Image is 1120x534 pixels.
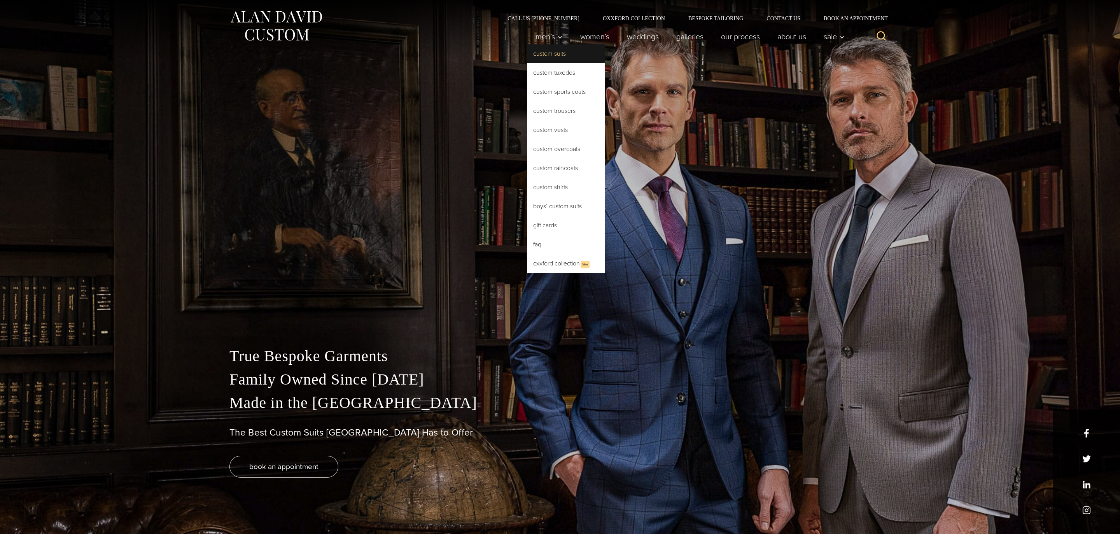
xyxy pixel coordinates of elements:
a: Call Us [PHONE_NUMBER] [496,16,591,21]
a: Custom Shirts [527,178,605,197]
span: Help [18,5,34,12]
p: True Bespoke Garments Family Owned Since [DATE] Made in the [GEOGRAPHIC_DATA] [229,344,891,415]
a: weddings [618,29,668,44]
a: Custom Trousers [527,102,605,120]
a: book an appointment [229,456,338,478]
a: x/twitter [1082,455,1091,463]
a: Custom Overcoats [527,140,605,158]
a: facebook [1082,429,1091,437]
h1: The Best Custom Suits [GEOGRAPHIC_DATA] Has to Offer [229,427,891,438]
a: FAQ [527,235,605,254]
a: Our Process [712,29,769,44]
a: Women’s [572,29,618,44]
button: Men’s sub menu toggle [527,29,572,44]
a: Oxxford Collection [591,16,677,21]
a: Custom Vests [527,121,605,139]
a: linkedin [1082,480,1091,489]
a: instagram [1082,506,1091,515]
button: Sale sub menu toggle [815,29,849,44]
a: Galleries [668,29,712,44]
a: Custom Raincoats [527,159,605,177]
img: Alan David Custom [229,9,323,43]
nav: Primary Navigation [527,29,849,44]
a: Custom Tuxedos [527,63,605,82]
button: View Search Form [872,27,891,46]
a: Oxxford CollectionNew [527,254,605,273]
a: Bespoke Tailoring [677,16,755,21]
a: Contact Us [755,16,812,21]
a: Custom Sports Coats [527,83,605,101]
a: Book an Appointment [812,16,891,21]
a: Boys’ Custom Suits [527,197,605,216]
nav: Secondary Navigation [496,16,891,21]
a: About Us [769,29,815,44]
a: Gift Cards [527,216,605,235]
span: book an appointment [249,461,318,472]
span: New [581,261,590,268]
a: Custom Suits [527,44,605,63]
